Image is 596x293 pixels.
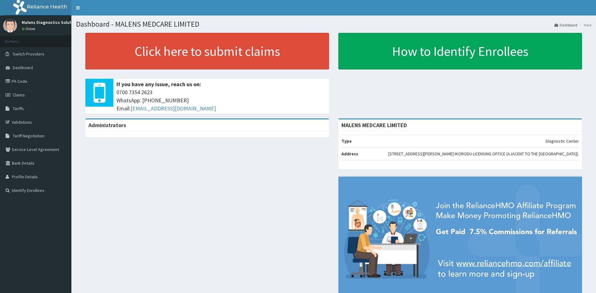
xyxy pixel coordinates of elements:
[116,88,326,112] span: 0700 7354 2623 WhatsApp: [PHONE_NUMBER] Email:
[88,122,126,129] b: Administrators
[13,51,44,57] span: Switch Providers
[341,151,358,157] b: Address
[341,122,407,129] strong: MALENS MEDCARE LIMITED
[22,27,37,31] a: Online
[554,22,577,28] a: Dashboard
[546,138,579,144] p: Diagnostic Center
[13,133,44,139] span: Tariff Negotiation
[13,92,25,98] span: Claims
[22,20,80,24] p: Malens Diagnostics Solutions
[388,151,579,157] p: [STREET_ADDRESS][PERSON_NAME] IKORODU LICENSING OFFICE (AJACENT TO THE [GEOGRAPHIC_DATA]).
[76,20,591,28] h1: Dashboard - MALENS MEDCARE LIMITED
[131,105,216,112] a: [EMAIL_ADDRESS][DOMAIN_NAME]
[578,22,591,28] li: Here
[85,33,329,69] a: Click here to submit claims
[13,65,33,70] span: Dashboard
[341,138,352,144] b: Type
[3,19,17,33] img: User Image
[13,106,24,111] span: Tariffs
[116,81,201,88] b: If you have any issue, reach us on:
[338,33,582,69] a: How to Identify Enrollees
